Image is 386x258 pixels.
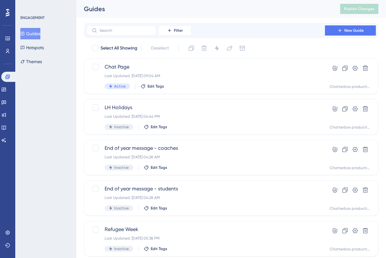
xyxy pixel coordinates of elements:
div: Chatterbox production [330,165,370,170]
button: New Guide [325,25,376,36]
button: Publish Changes [340,4,378,14]
span: Inactive [114,246,129,251]
span: Edit Tags [151,246,167,251]
div: Chatterbox production [330,84,370,89]
button: Edit Tags [144,124,167,129]
input: Search [100,28,151,33]
button: Edit Tags [144,165,167,170]
div: Last Updated: [DATE] 05:38 PM [105,236,307,241]
span: New Guide [344,28,364,33]
button: Deselect [145,43,175,54]
div: Guides [84,4,324,13]
button: Edit Tags [144,246,167,251]
span: Edit Tags [151,165,167,170]
span: Select All Showing [100,44,137,52]
span: Publish Changes [344,6,375,11]
span: End of year message - students [105,185,307,193]
span: LH Holidays [105,104,307,111]
button: Themes [20,56,42,67]
div: Chatterbox production [330,247,370,252]
span: Edit Tags [151,206,167,211]
button: Hotspots [20,42,44,53]
span: Deselect [151,44,169,52]
span: Filter [174,28,183,33]
div: Last Updated: [DATE] 04:28 AM [105,195,307,200]
span: Inactive [114,124,129,129]
div: Chatterbox production [330,206,370,211]
span: Inactive [114,206,129,211]
div: ENGAGEMENT [20,15,45,20]
button: Filter [159,25,191,36]
div: Last Updated: [DATE] 04:28 AM [105,155,307,160]
div: Last Updated: [DATE] 04:44 PM [105,114,307,119]
span: End of year message - coaches [105,144,307,152]
span: Edit Tags [151,124,167,129]
div: Last Updated: [DATE] 09:04 AM [105,73,307,78]
span: Refugee Week [105,226,307,233]
span: Chat Page [105,63,307,71]
div: Chatterbox production [330,125,370,130]
button: Edit Tags [144,206,167,211]
button: Guides [20,28,40,39]
span: Active [114,84,126,89]
span: Edit Tags [148,84,164,89]
span: Inactive [114,165,129,170]
button: Edit Tags [141,84,164,89]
